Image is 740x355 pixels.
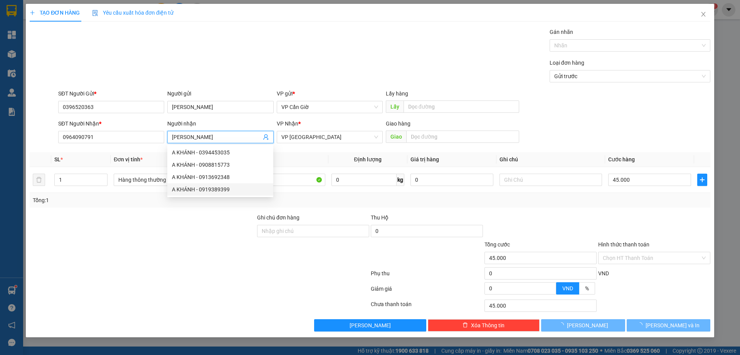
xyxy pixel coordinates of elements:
div: A KHÁNH - 0913692348 [172,173,269,181]
span: Giá trị hàng [410,156,439,162]
span: loading [637,322,646,328]
input: 0 [410,174,493,186]
div: A KHÁNH - 0919389399 [167,183,273,196]
span: Cước hàng [608,156,635,162]
span: VND [562,285,573,291]
div: A KHÁNH - 0913692348 [167,171,273,183]
button: [PERSON_NAME] [541,319,625,332]
span: plus [30,10,35,15]
button: plus [697,174,707,186]
input: VD: Bàn, Ghế [222,174,325,186]
span: [PERSON_NAME] [350,321,391,330]
label: Hình thức thanh toán [598,241,649,248]
span: Xóa Thông tin [471,321,505,330]
div: SĐT Người Gửi [58,89,164,98]
span: VP Nhận [277,121,298,127]
div: Người nhận [167,119,273,128]
span: delete [462,322,468,328]
span: Yêu cầu xuất hóa đơn điện tử [92,10,173,16]
button: deleteXóa Thông tin [428,319,540,332]
span: Lấy [386,100,404,113]
span: user-add [263,134,269,140]
span: [PERSON_NAME] và In [646,321,700,330]
div: Chưa thanh toán [370,300,484,313]
input: Dọc đường [404,100,519,113]
span: plus [698,177,707,183]
span: Giao [386,131,406,143]
button: [PERSON_NAME] và In [627,319,710,332]
span: VP Sài Gòn [281,131,378,143]
span: % [585,285,589,291]
label: Gán nhãn [550,29,573,35]
span: Hàng thông thường [118,174,212,186]
div: Tổng: 1 [33,196,286,204]
span: Định lượng [354,156,382,162]
span: Lấy hàng [386,90,408,97]
span: Giao hàng [386,121,410,127]
span: [PERSON_NAME] [567,321,608,330]
span: Tổng cước [484,241,510,248]
div: A KHÁNH - 0394453035 [172,148,269,157]
button: [PERSON_NAME] [314,319,426,332]
span: loading [558,322,567,328]
th: Ghi chú [496,152,605,167]
div: Người gửi [167,89,273,98]
div: Giảm giá [370,285,484,298]
span: Gửi trước [554,70,706,82]
div: A KHÁNH - 0919389399 [172,185,269,194]
span: VND [598,270,609,276]
button: delete [33,174,45,186]
span: SL [54,156,61,162]
div: A KHÁNH - 0908815773 [172,161,269,169]
span: Thu Hộ [371,214,388,221]
span: TẠO ĐƠN HÀNG [30,10,80,16]
div: VP gửi [277,89,383,98]
div: A KHÁNH - 0908815773 [167,159,273,171]
label: Ghi chú đơn hàng [257,214,299,221]
input: Ghi Chú [499,174,602,186]
label: Loại đơn hàng [550,60,584,66]
input: Dọc đường [406,131,519,143]
span: VP Cần Giờ [281,101,378,113]
span: close [700,11,706,17]
div: SĐT Người Nhận [58,119,164,128]
span: kg [397,174,404,186]
input: Ghi chú đơn hàng [257,225,369,237]
button: Close [693,4,714,25]
img: icon [92,10,98,16]
div: Phụ thu [370,269,484,283]
div: A KHÁNH - 0394453035 [167,146,273,159]
span: Đơn vị tính [114,156,143,162]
